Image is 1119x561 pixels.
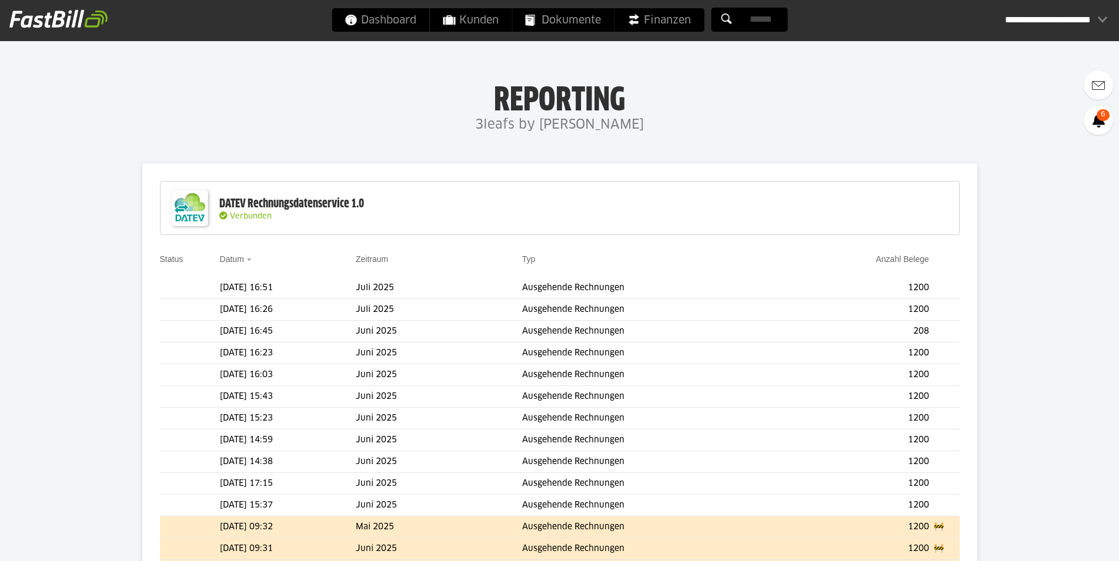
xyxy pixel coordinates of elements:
td: 1200 [785,386,934,408]
td: [DATE] 15:37 [220,495,356,516]
td: Ausgehende Rechnungen [522,277,785,299]
td: [DATE] 09:32 [220,516,356,538]
span: Dokumente [525,8,601,32]
td: [DATE] 16:03 [220,364,356,386]
td: 1200 [785,364,934,386]
td: Juni 2025 [356,473,522,495]
td: 1200 [785,277,934,299]
td: Ausgehende Rechnungen [522,473,785,495]
iframe: Öffnet ein Widget, in dem Sie weitere Informationen finden [1028,526,1107,555]
td: Ausgehende Rechnungen [522,299,785,321]
a: Zeitraum [356,254,388,264]
td: Juni 2025 [356,364,522,386]
span: Dashboard [345,8,416,32]
td: [DATE] 16:26 [220,299,356,321]
td: [DATE] 14:38 [220,451,356,473]
td: Ausgehende Rechnungen [522,516,785,538]
div: DATEV Rechnungsdatenservice 1.0 [219,196,364,211]
td: Juni 2025 [356,408,522,429]
td: [DATE] 09:31 [220,538,356,560]
td: Juni 2025 [356,321,522,342]
img: fastbill_logo_white.png [9,9,108,28]
td: Mai 2025 [356,516,522,538]
td: Ausgehende Rechnungen [522,342,785,364]
td: [DATE] 14:59 [220,429,356,451]
a: Status [160,254,183,264]
td: Ausgehende Rechnungen [522,321,785,342]
td: [DATE] 16:23 [220,342,356,364]
td: 1200 [785,538,934,560]
td: Juni 2025 [356,495,522,516]
td: 1200 [785,495,934,516]
td: [DATE] 15:43 [220,386,356,408]
a: Datum [220,254,244,264]
span: Kunden [443,8,499,32]
td: 1200 [785,299,934,321]
td: Juni 2025 [356,538,522,560]
a: Finanzen [614,8,704,32]
td: 1200 [785,473,934,495]
td: 1200 [785,342,934,364]
td: Juli 2025 [356,299,522,321]
a: Anzahl Belege [876,254,928,264]
img: sort_desc.gif [246,258,254,261]
td: 1200 [785,408,934,429]
td: Ausgehende Rechnungen [522,495,785,516]
td: [DATE] 17:15 [220,473,356,495]
td: Juni 2025 [356,386,522,408]
span: Verbunden [230,213,272,220]
td: Ausgehende Rechnungen [522,364,785,386]
img: DATEV-Datenservice Logo [166,184,213,231]
td: 1200 [785,429,934,451]
a: Dokumente [512,8,614,32]
td: Ausgehende Rechnungen [522,451,785,473]
td: 1200 [785,451,934,473]
span: Finanzen [627,8,691,32]
span: 6 [1097,109,1110,121]
td: Juni 2025 [356,429,522,451]
td: 1200 [785,516,934,538]
td: Juni 2025 [356,451,522,473]
td: Ausgehende Rechnungen [522,538,785,560]
td: Juni 2025 [356,342,522,364]
a: Typ [522,254,536,264]
a: 6 [1084,106,1113,135]
h1: Reporting [118,83,1001,113]
td: 🚧 [934,516,960,538]
td: 🚧 [934,538,960,560]
a: Dashboard [332,8,429,32]
td: [DATE] 16:51 [220,277,356,299]
td: Ausgehende Rechnungen [522,429,785,451]
td: 208 [785,321,934,342]
td: [DATE] 15:23 [220,408,356,429]
td: Juli 2025 [356,277,522,299]
a: Kunden [430,8,512,32]
td: Ausgehende Rechnungen [522,408,785,429]
td: [DATE] 16:45 [220,321,356,342]
td: Ausgehende Rechnungen [522,386,785,408]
